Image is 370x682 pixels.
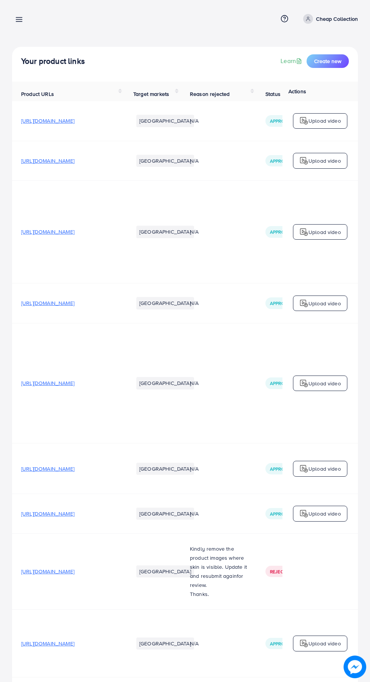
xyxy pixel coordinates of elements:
p: Upload video [308,379,341,388]
span: N/A [190,157,199,165]
span: [URL][DOMAIN_NAME] [21,568,74,575]
a: Cheap Collection [300,14,358,24]
li: [GEOGRAPHIC_DATA] [136,226,194,238]
p: Cheap Collection [316,14,358,23]
span: [URL][DOMAIN_NAME] [21,157,74,165]
img: logo [299,464,308,473]
img: logo [299,639,308,648]
span: Status [265,90,281,98]
li: [GEOGRAPHIC_DATA] [136,115,194,127]
p: Thanks. [190,590,247,599]
span: [URL][DOMAIN_NAME] [21,510,74,517]
p: Upload video [308,116,341,125]
li: [GEOGRAPHIC_DATA] [136,377,194,389]
span: [URL][DOMAIN_NAME] [21,640,74,647]
p: Upload video [308,228,341,237]
li: [GEOGRAPHIC_DATA] [136,637,194,650]
li: [GEOGRAPHIC_DATA] [136,565,194,577]
span: Approved [270,466,293,472]
img: logo [299,228,308,237]
span: Approved [270,640,293,647]
span: N/A [190,465,199,473]
img: logo [299,509,308,518]
span: Target markets [133,90,169,98]
img: logo [299,379,308,388]
a: Learn [281,57,304,65]
p: Upload video [308,509,341,518]
span: Approved [270,229,293,235]
h4: Your product links [21,57,85,66]
p: Upload video [308,464,341,473]
span: Rejected [270,568,292,575]
span: Approved [270,380,293,386]
img: image [344,656,366,678]
span: f [237,572,238,580]
span: Create new [314,57,341,65]
li: [GEOGRAPHIC_DATA] [136,463,194,475]
li: [GEOGRAPHIC_DATA] [136,297,194,309]
p: Kindly remove the product images where skin is visible. Update it and resubmit again or review. [190,544,247,590]
span: Approved [270,300,293,306]
li: [GEOGRAPHIC_DATA] [136,508,194,520]
li: [GEOGRAPHIC_DATA] [136,155,194,167]
span: N/A [190,640,199,647]
img: logo [299,156,308,165]
button: Create new [307,54,349,68]
p: Upload video [308,299,341,308]
span: N/A [190,228,199,236]
img: logo [299,299,308,308]
span: Actions [288,88,306,95]
span: N/A [190,379,199,387]
span: Reason rejected [190,90,230,98]
span: [URL][DOMAIN_NAME] [21,117,74,125]
span: Approved [270,511,293,517]
span: [URL][DOMAIN_NAME] [21,299,74,307]
span: N/A [190,117,199,125]
p: Upload video [308,639,341,648]
span: Product URLs [21,90,54,98]
span: [URL][DOMAIN_NAME] [21,228,74,236]
span: N/A [190,299,199,307]
p: Upload video [308,156,341,165]
span: Approved [270,158,293,164]
span: [URL][DOMAIN_NAME] [21,379,74,387]
span: [URL][DOMAIN_NAME] [21,465,74,473]
span: N/A [190,510,199,517]
span: Approved [270,118,293,124]
img: logo [299,116,308,125]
